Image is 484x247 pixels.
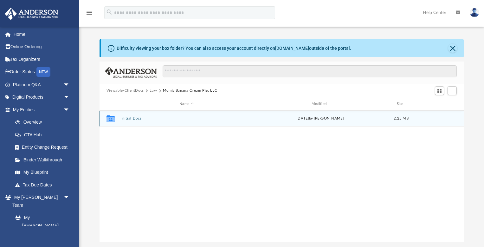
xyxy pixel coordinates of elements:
div: id [102,101,118,107]
button: Mom's Banana Cream Pie, LLC [163,88,217,94]
i: search [106,9,113,16]
a: Tax Due Dates [9,179,79,191]
img: Anderson Advisors Platinum Portal [3,8,60,20]
button: Close [448,44,457,53]
div: NEW [36,67,50,77]
a: CTA Hub [9,128,79,141]
div: id [416,101,461,107]
button: Viewable-ClientDocs [106,88,144,94]
a: Order StatusNEW [4,66,79,79]
div: by [PERSON_NAME] [255,116,386,121]
a: Overview [9,116,79,129]
a: My Entitiesarrow_drop_down [4,103,79,116]
button: Initial Docs [121,116,252,120]
div: Size [388,101,414,107]
a: My [PERSON_NAME] Teamarrow_drop_down [4,191,76,211]
a: My Blueprint [9,166,76,179]
a: Binder Walkthrough [9,153,79,166]
div: Modified [255,101,385,107]
a: Entity Change Request [9,141,79,154]
a: menu [86,12,93,16]
span: arrow_drop_down [63,191,76,204]
span: 2.25 MB [394,117,409,120]
a: Online Ordering [4,41,79,53]
a: Digital Productsarrow_drop_down [4,91,79,104]
div: Difficulty viewing your box folder? You can also access your account directly on outside of the p... [117,45,351,52]
input: Search files and folders [163,65,457,77]
a: [DOMAIN_NAME] [275,46,309,51]
span: arrow_drop_down [63,78,76,91]
a: Tax Organizers [4,53,79,66]
img: User Pic [470,8,479,17]
span: [DATE] [297,117,309,120]
a: Home [4,28,79,41]
div: grid [100,111,464,242]
a: Platinum Q&Aarrow_drop_down [4,78,79,91]
span: arrow_drop_down [63,91,76,104]
div: Name [121,101,252,107]
a: My [PERSON_NAME] Team [9,211,73,240]
button: Switch to Grid View [435,86,444,95]
span: arrow_drop_down [63,103,76,116]
button: Law [150,88,157,94]
button: Add [448,86,457,95]
i: menu [86,9,93,16]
